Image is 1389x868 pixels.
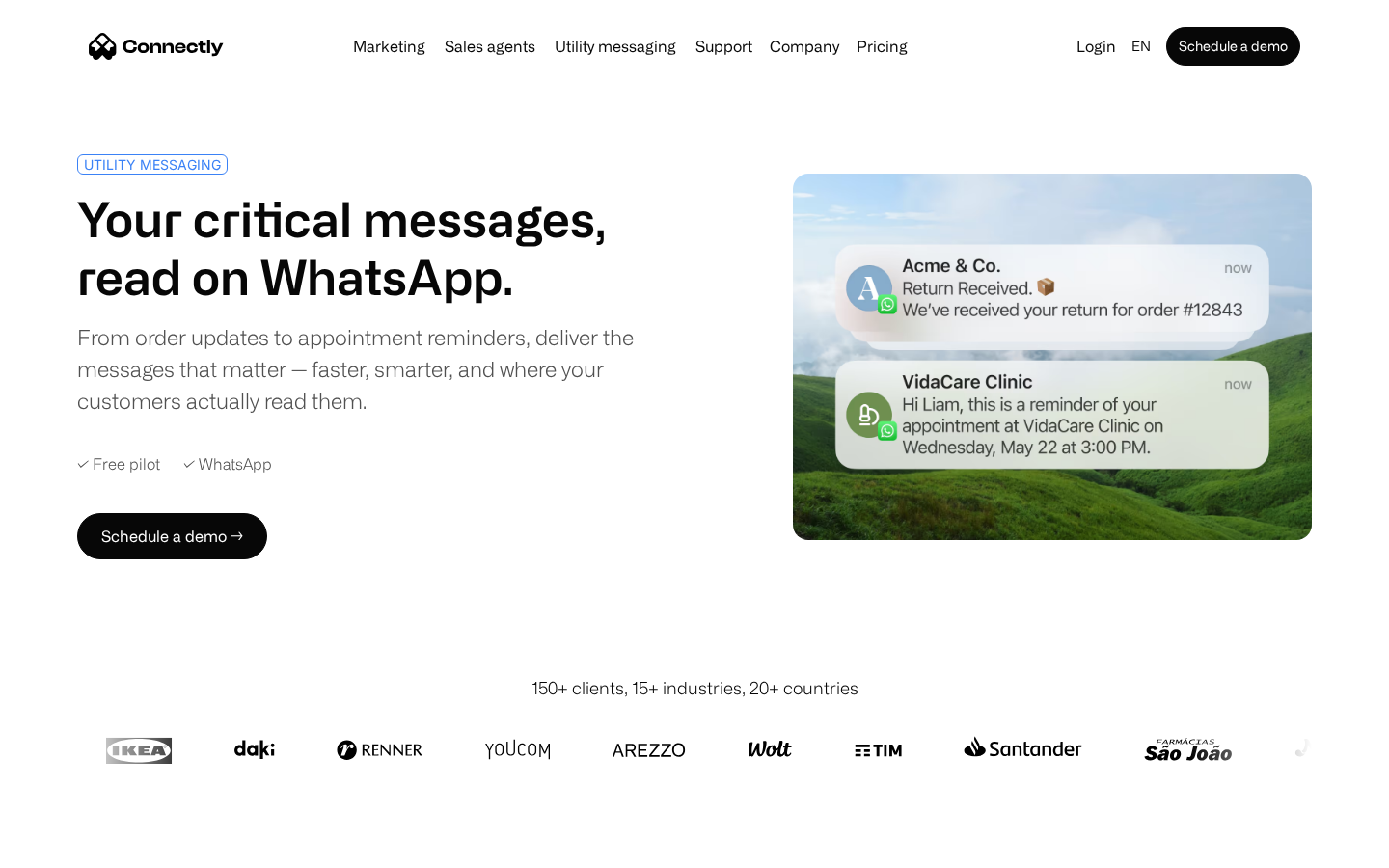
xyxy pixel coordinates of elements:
div: ✓ Free pilot [77,455,160,474]
div: Company [764,33,845,60]
h1: Your critical messages, read on WhatsApp. [77,190,687,306]
a: Schedule a demo [1166,27,1300,66]
a: Pricing [849,39,915,54]
ul: Language list [39,834,116,861]
a: Marketing [345,39,433,54]
aside: Language selected: English [19,832,116,861]
div: From order updates to appointment reminders, deliver the messages that matter — faster, smarter, ... [77,321,687,417]
div: en [1124,33,1162,60]
a: Support [688,39,760,54]
a: home [89,32,224,61]
div: Company [770,33,839,60]
div: en [1131,33,1151,60]
a: Login [1069,33,1124,60]
div: ✓ WhatsApp [183,455,272,474]
div: UTILITY MESSAGING [84,157,221,172]
a: Schedule a demo → [77,513,267,559]
a: Utility messaging [547,39,684,54]
div: 150+ clients, 15+ industries, 20+ countries [531,675,858,701]
a: Sales agents [437,39,543,54]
